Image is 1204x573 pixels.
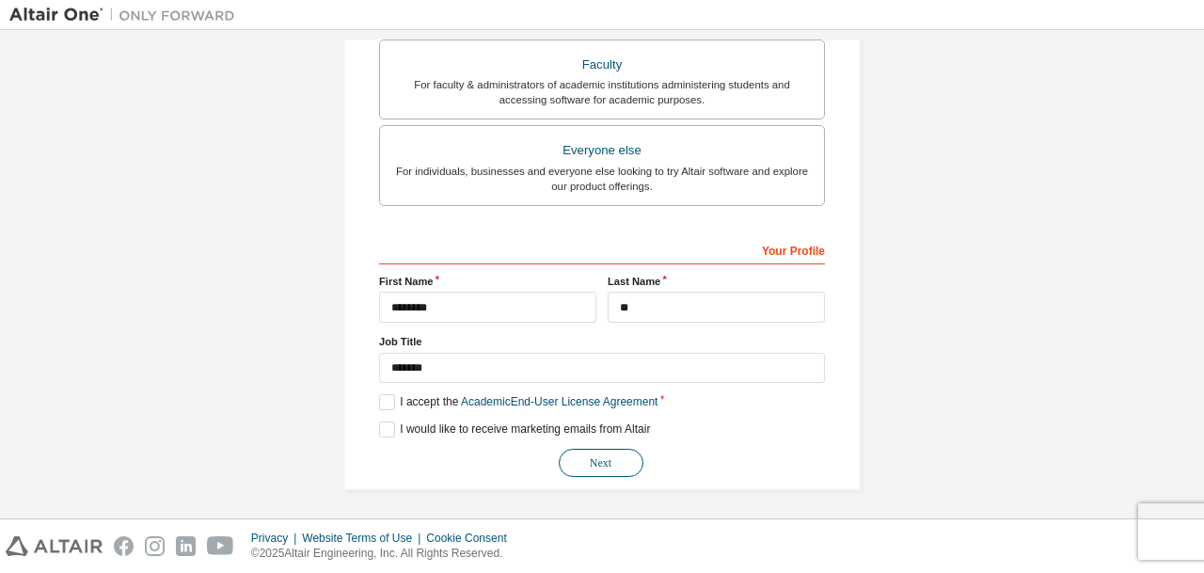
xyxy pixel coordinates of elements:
img: youtube.svg [207,536,234,556]
img: facebook.svg [114,536,134,556]
div: For faculty & administrators of academic institutions administering students and accessing softwa... [391,77,813,107]
div: Your Profile [379,234,825,264]
label: First Name [379,274,596,289]
div: Faculty [391,52,813,78]
a: Academic End-User License Agreement [461,395,657,408]
label: Last Name [608,274,825,289]
p: © 2025 Altair Engineering, Inc. All Rights Reserved. [251,546,518,562]
button: Next [559,449,643,477]
div: Website Terms of Use [302,531,426,546]
img: instagram.svg [145,536,165,556]
label: Job Title [379,334,825,349]
img: linkedin.svg [176,536,196,556]
div: Cookie Consent [426,531,517,546]
label: I accept the [379,394,657,410]
img: Altair One [9,6,245,24]
img: altair_logo.svg [6,536,103,556]
div: Everyone else [391,137,813,164]
div: For individuals, businesses and everyone else looking to try Altair software and explore our prod... [391,164,813,194]
div: Privacy [251,531,302,546]
label: I would like to receive marketing emails from Altair [379,422,650,438]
